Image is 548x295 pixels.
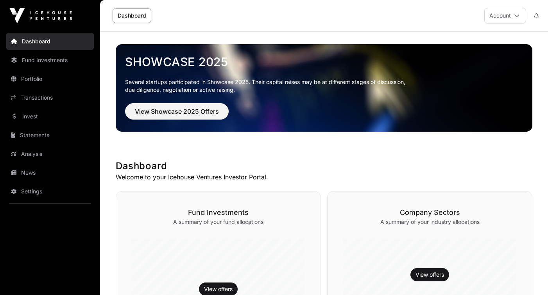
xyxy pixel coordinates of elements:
[343,207,516,218] h3: Company Sectors
[6,52,94,69] a: Fund Investments
[509,257,548,295] iframe: Chat Widget
[415,271,444,279] a: View offers
[6,108,94,125] a: Invest
[6,164,94,181] a: News
[125,103,229,120] button: View Showcase 2025 Offers
[343,218,516,226] p: A summary of your industry allocations
[6,33,94,50] a: Dashboard
[116,172,532,182] p: Welcome to your Icehouse Ventures Investor Portal.
[135,107,219,116] span: View Showcase 2025 Offers
[132,218,305,226] p: A summary of your fund allocations
[125,55,523,69] a: Showcase 2025
[204,285,233,293] a: View offers
[125,78,523,94] p: Several startups participated in Showcase 2025. Their capital raises may be at different stages o...
[9,8,72,23] img: Icehouse Ventures Logo
[6,145,94,163] a: Analysis
[132,207,305,218] h3: Fund Investments
[6,127,94,144] a: Statements
[484,8,526,23] button: Account
[125,111,229,119] a: View Showcase 2025 Offers
[116,44,532,132] img: Showcase 2025
[410,268,449,281] button: View offers
[6,183,94,200] a: Settings
[116,160,532,172] h1: Dashboard
[6,89,94,106] a: Transactions
[113,8,151,23] a: Dashboard
[6,70,94,88] a: Portfolio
